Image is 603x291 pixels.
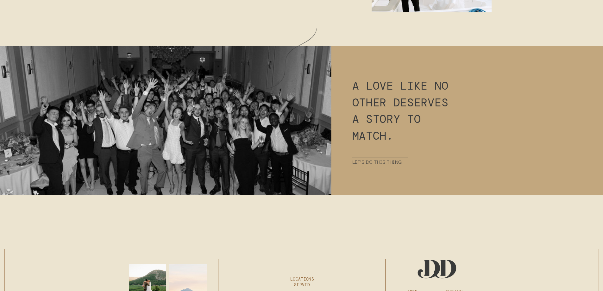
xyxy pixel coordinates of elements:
[352,78,451,137] p: A love like no other deserves a story to match.
[352,157,408,164] a: Let’s do this thing
[283,276,322,282] p: LOCATIONS SERVED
